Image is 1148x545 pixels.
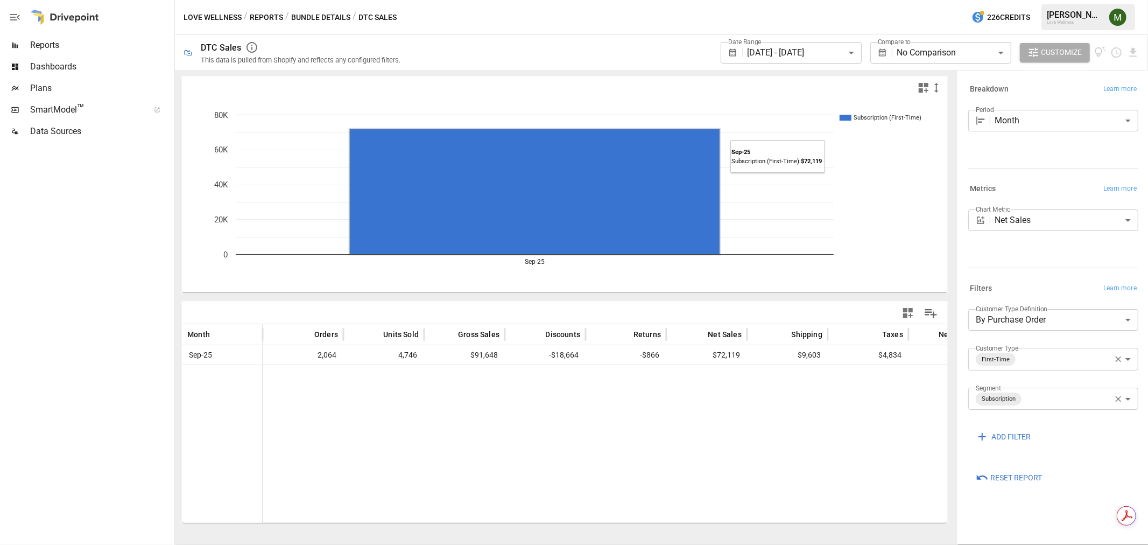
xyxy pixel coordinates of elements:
[922,327,938,342] button: Sort
[970,183,996,195] h6: Metrics
[187,346,257,365] span: Sep-25
[77,102,84,115] span: ™
[201,43,241,53] div: DTC Sales
[987,11,1030,24] span: 226 Credits
[747,42,861,64] div: [DATE] - [DATE]
[214,145,228,155] text: 60K
[1103,283,1137,294] span: Learn more
[939,329,984,340] span: Net Revenue
[214,110,228,120] text: 80K
[458,329,499,340] span: Gross Sales
[1094,43,1107,62] button: View documentation
[792,329,822,340] span: Shipping
[968,309,1138,331] div: By Purchase Order
[529,327,544,342] button: Sort
[995,110,1138,131] div: Month
[914,346,984,365] span: $86,555
[708,329,742,340] span: Net Sales
[383,329,419,340] span: Units Sold
[990,471,1042,485] span: Reset Report
[353,11,356,24] div: /
[182,99,948,292] svg: A chart.
[897,42,1011,64] div: No Comparison
[214,180,228,190] text: 40K
[30,39,172,52] span: Reports
[184,47,192,58] div: 🛍
[291,11,350,24] button: Bundle Details
[1109,9,1126,26] img: Meredith Lacasse
[30,125,172,138] span: Data Sources
[995,209,1138,231] div: Net Sales
[977,393,1020,405] span: Subscription
[633,329,661,340] span: Returns
[244,11,248,24] div: /
[976,105,994,114] label: Period
[211,327,226,342] button: Sort
[919,301,943,325] button: Manage Columns
[268,346,338,365] span: 2,064
[977,353,1014,366] span: First-Time
[545,329,580,340] span: Discounts
[692,327,707,342] button: Sort
[30,82,172,95] span: Plans
[184,11,242,24] button: Love Wellness
[30,103,142,116] span: SmartModel
[967,8,1034,27] button: 226Credits
[187,329,210,340] span: Month
[214,215,228,225] text: 20K
[968,427,1038,446] button: ADD FILTER
[617,327,632,342] button: Sort
[223,250,228,260] text: 0
[1047,20,1103,25] div: Love Wellness
[298,327,313,342] button: Sort
[1041,46,1082,59] span: Customize
[866,327,881,342] button: Sort
[728,37,762,46] label: Date Range
[991,430,1031,444] span: ADD FILTER
[882,329,903,340] span: Taxes
[285,11,289,24] div: /
[878,37,911,46] label: Compare to
[1110,46,1123,59] button: Schedule report
[752,346,822,365] span: $9,603
[854,114,921,121] text: Subscription (First-Time)
[970,283,992,295] h6: Filters
[349,346,419,365] span: 4,746
[525,258,545,265] text: Sep-25
[976,383,1001,393] label: Segment
[510,346,580,365] span: -$18,664
[968,468,1050,487] button: Reset Report
[442,327,457,342] button: Sort
[1103,184,1137,194] span: Learn more
[776,327,791,342] button: Sort
[314,329,338,340] span: Orders
[367,327,382,342] button: Sort
[1103,2,1133,32] button: Meredith Lacasse
[201,56,400,64] div: This data is pulled from Shopify and reflects any configured filters.
[1020,43,1090,62] button: Customize
[591,346,661,365] span: -$866
[970,83,1009,95] h6: Breakdown
[833,346,903,365] span: $4,834
[1047,10,1103,20] div: [PERSON_NAME]
[250,11,283,24] button: Reports
[1127,46,1139,59] button: Download report
[1103,84,1137,95] span: Learn more
[672,346,742,365] span: $72,119
[976,304,1048,313] label: Customer Type Definition
[30,60,172,73] span: Dashboards
[976,344,1019,353] label: Customer Type
[429,346,499,365] span: $91,648
[976,205,1011,214] label: Chart Metric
